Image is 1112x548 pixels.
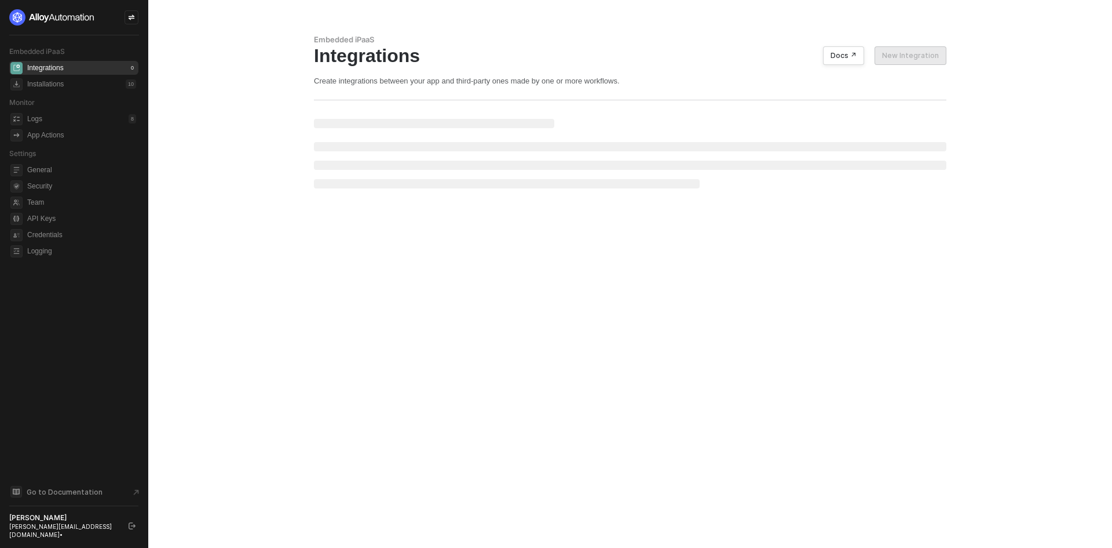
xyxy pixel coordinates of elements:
span: General [27,163,136,177]
div: Integrations [314,45,946,67]
span: icon-swap [128,14,135,21]
span: security [10,180,23,193]
span: logout [129,522,136,529]
span: Team [27,195,136,209]
div: 0 [129,63,136,72]
span: credentials [10,229,23,241]
button: New Integration [875,46,946,65]
span: icon-logs [10,113,23,125]
span: integrations [10,62,23,74]
div: [PERSON_NAME] [9,513,118,522]
span: Security [27,179,136,193]
span: Monitor [9,98,35,107]
span: installations [10,78,23,90]
span: api-key [10,213,23,225]
a: logo [9,9,138,26]
span: document-arrow [130,487,142,498]
div: [PERSON_NAME][EMAIL_ADDRESS][DOMAIN_NAME] • [9,522,118,539]
span: Go to Documentation [27,487,103,497]
span: documentation [10,486,22,498]
a: Knowledge Base [9,485,139,499]
div: 8 [129,114,136,124]
div: Create integrations between your app and third-party ones made by one or more workflows. [314,76,946,86]
div: Logs [27,114,42,124]
span: icon-app-actions [10,129,23,141]
div: 10 [126,79,136,89]
span: Settings [9,149,36,158]
span: logging [10,245,23,257]
span: Logging [27,244,136,258]
div: Embedded iPaaS [314,35,946,45]
div: Docs ↗ [831,51,857,60]
div: Integrations [27,63,64,73]
img: logo [9,9,95,26]
button: Docs ↗ [823,46,864,65]
div: Installations [27,79,64,89]
span: Credentials [27,228,136,242]
div: App Actions [27,130,64,140]
span: API Keys [27,212,136,226]
span: general [10,164,23,176]
span: Embedded iPaaS [9,47,65,56]
span: team [10,197,23,209]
